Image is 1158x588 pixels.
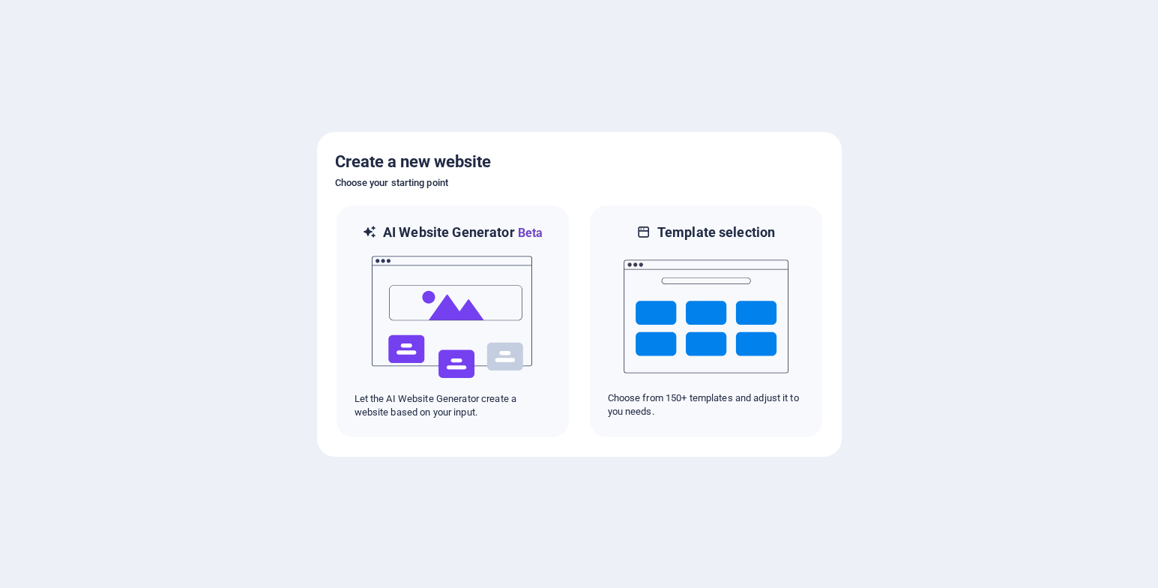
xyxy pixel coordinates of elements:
h6: Template selection [657,223,775,241]
h5: Create a new website [335,150,824,174]
p: Choose from 150+ templates and adjust it to you needs. [608,391,804,418]
span: Beta [515,226,543,240]
div: Template selectionChoose from 150+ templates and adjust it to you needs. [588,204,824,439]
div: AI Website GeneratorBetaaiLet the AI Website Generator create a website based on your input. [335,204,570,439]
p: Let the AI Website Generator create a website based on your input. [355,392,551,419]
img: ai [370,242,535,392]
h6: AI Website Generator [383,223,543,242]
h6: Choose your starting point [335,174,824,192]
